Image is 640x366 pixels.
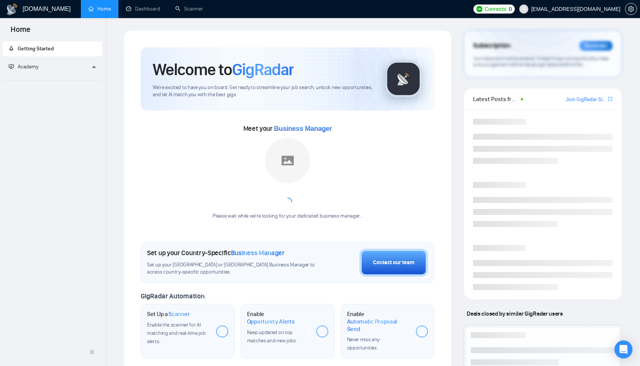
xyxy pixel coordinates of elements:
[473,56,608,68] span: Your subscription will be renewed. To keep things running smoothly, make sure your payment method...
[147,322,205,345] span: Enable the scanner for AI matching and real-time job alerts.
[625,6,637,12] a: setting
[347,310,410,333] h1: Enable
[9,64,14,69] span: fund-projection-screen
[347,336,379,351] span: Never miss any opportunities.
[625,3,637,15] button: setting
[473,39,510,52] span: Subscription
[485,5,507,13] span: Connects:
[88,6,111,12] a: homeHome
[141,292,204,300] span: GigRadar Automation
[231,249,285,257] span: Business Manager
[5,24,36,40] span: Home
[168,310,190,318] span: Scanner
[625,6,637,12] span: setting
[147,310,190,318] h1: Set Up a
[509,5,512,13] span: 0
[18,45,54,52] span: Getting Started
[147,249,285,257] h1: Set up your Country-Specific
[232,59,294,80] span: GigRadar
[265,138,310,183] img: placeholder.png
[274,125,332,132] span: Business Manager
[175,6,203,12] a: searchScanner
[464,307,566,320] span: Deals closed by similar GigRadar users
[614,340,632,358] div: Open Intercom Messenger
[153,84,373,98] span: We're excited to have you on board. Get ready to streamline your job search, unlock new opportuni...
[247,329,297,344] span: Keep updated on top matches and new jobs.
[566,95,607,104] a: Join GigRadar Slack Community
[281,196,294,209] span: loading
[247,310,310,325] h1: Enable
[126,6,160,12] a: dashboardDashboard
[608,95,613,103] a: export
[208,213,367,220] div: Please wait while we're looking for your dedicated business manager...
[247,318,295,325] span: Opportunity Alerts
[473,94,519,104] span: Latest Posts from the GigRadar Community
[243,124,332,133] span: Meet your
[476,6,482,12] img: upwork-logo.png
[579,41,613,51] div: Reminder
[347,318,410,333] span: Automatic Proposal Send
[373,259,414,267] div: Contact our team
[359,249,428,277] button: Contact our team
[385,60,422,98] img: gigradar-logo.png
[9,46,14,51] span: rocket
[521,6,526,12] span: user
[3,41,102,56] li: Getting Started
[3,77,102,82] li: Academy Homepage
[6,3,18,15] img: logo
[608,96,613,102] span: export
[89,348,97,356] span: double-left
[153,59,294,80] h1: Welcome to
[9,64,38,70] span: Academy
[18,64,38,70] span: Academy
[147,262,315,276] span: Set up your [GEOGRAPHIC_DATA] or [GEOGRAPHIC_DATA] Business Manager to access country-specific op...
